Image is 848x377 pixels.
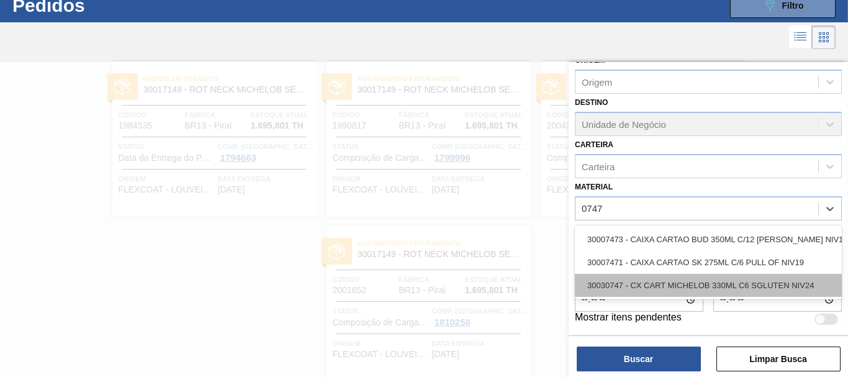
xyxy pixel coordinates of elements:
[812,25,836,49] div: Visão em Cards
[789,25,812,49] div: Visão em Lista
[575,140,613,149] label: Carteira
[103,61,317,217] a: statusPedido em Trânsito30017149 - ROT NECK MICHELOB SEM GLUTEN 330ML 429Código1984535FábricaBR13...
[582,77,612,88] div: Origem
[575,98,608,107] label: Destino
[317,61,531,217] a: statusAguardando Faturamento30017149 - ROT NECK MICHELOB SEM GLUTEN 330ML 429Código1990817Fábrica...
[575,183,613,191] label: Material
[782,1,804,11] span: Filtro
[575,274,842,297] div: 30030747 - CX CART MICHELOB 330ML C6 SGLUTEN NIV24
[575,312,682,327] label: Mostrar itens pendentes
[531,61,746,217] a: statusAguardando Faturamento30017149 - ROT NECK MICHELOB SEM GLUTEN 330ML 429Código2004248Fábrica...
[575,228,842,251] div: 30007473 - CAIXA CARTAO BUD 350ML C/12 [PERSON_NAME] NIV19
[575,251,842,274] div: 30007471 - CAIXA CARTAO SK 275ML C/6 PULL OF NIV19
[582,161,615,171] div: Carteira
